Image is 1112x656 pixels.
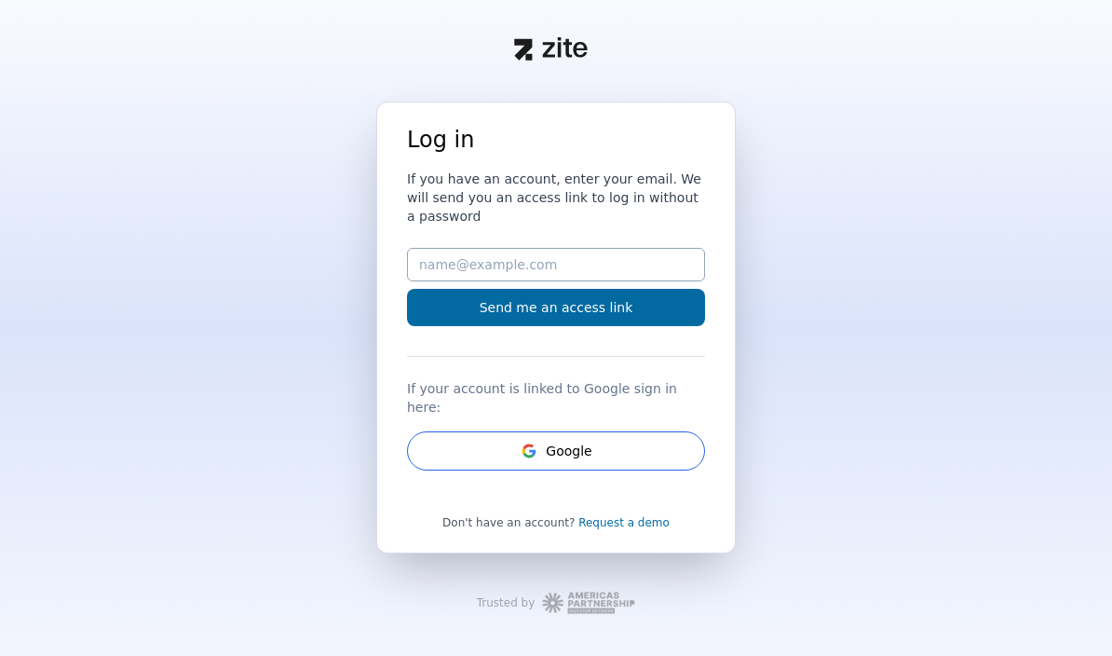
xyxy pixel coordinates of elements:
[407,248,705,281] input: name@example.com
[477,595,536,610] div: Trusted by
[407,431,705,471] button: GoogleGoogle
[407,125,705,155] h1: Log in
[407,515,705,530] div: Don't have an account?
[407,289,705,326] button: Send me an access link
[542,591,635,616] img: Workspace Logo
[578,516,670,529] a: Request a demo
[407,372,705,417] div: If your account is linked to Google sign in here:
[407,170,705,225] h3: If you have an account, enter your email. We will send you an access link to log in without a pas...
[520,442,538,460] svg: Google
